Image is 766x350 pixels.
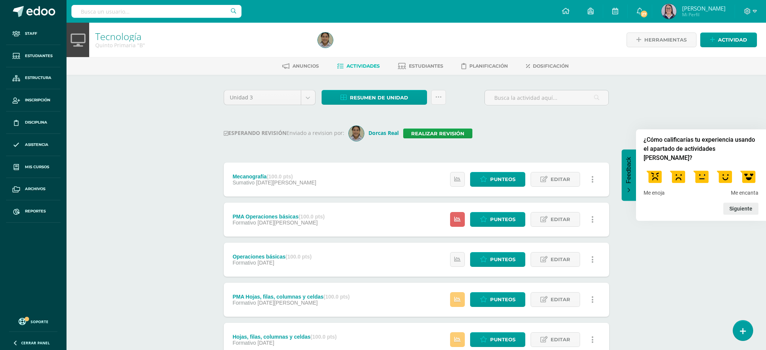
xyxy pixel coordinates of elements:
span: Estudiantes [409,63,443,69]
img: 56e1c66c96ea4a18a96a9e83ec61479c.png [318,33,333,48]
a: Asistencia [6,134,60,156]
span: Formativo [232,260,256,266]
a: Punteos [470,252,525,267]
div: Quinto Primaria 'B' [95,42,309,49]
span: Punteos [490,333,515,347]
img: 1f1edcce43ee9be68371ae2d181765ad.png [349,126,364,141]
a: Anuncios [282,60,319,72]
span: Editar [551,333,570,347]
a: Staff [6,23,60,45]
a: Resumen de unidad [322,90,427,105]
span: Actividad [718,33,747,47]
span: Actividades [347,63,380,69]
span: Dosificación [533,63,569,69]
span: Asistencia [25,142,48,148]
strong: (100.0 pts) [285,254,311,260]
span: Reportes [25,208,46,214]
a: Inscripción [6,89,60,112]
span: Mi Perfil [682,11,726,18]
a: Actividades [337,60,380,72]
span: [DATE] [258,340,274,346]
a: Estudiantes [398,60,443,72]
span: Punteos [490,252,515,266]
a: Dorcas Real [349,129,403,136]
span: Estudiantes [25,53,53,59]
a: Tecnología [95,30,141,43]
span: [DATE][PERSON_NAME] [258,220,318,226]
img: 748d42d9fff1f6c6ec16339a92392ca2.png [661,4,676,19]
span: Inscripción [25,97,50,103]
a: Actividad [700,33,757,47]
span: Formativo [232,340,256,346]
span: Resumen de unidad [350,91,408,105]
a: Reportes [6,200,60,223]
div: Mecanografía [232,173,316,180]
span: Formativo [232,220,256,226]
button: Siguiente pregunta [723,203,758,215]
strong: (100.0 pts) [267,173,293,180]
strong: ESPERANDO REVISIÓN [224,129,286,136]
span: [DATE] [258,260,274,266]
span: Unidad 3 [230,90,295,105]
span: Editar [551,212,570,226]
a: Mis cursos [6,156,60,178]
span: Editar [551,252,570,266]
span: Punteos [490,293,515,307]
a: Planificación [461,60,508,72]
span: [PERSON_NAME] [682,5,726,12]
a: Disciplina [6,112,60,134]
span: Estructura [25,75,51,81]
span: Feedback [625,157,632,183]
div: PMA Operaciones básicas [232,214,325,220]
input: Busca un usuario... [71,5,241,18]
span: Planificación [469,63,508,69]
h2: ¿Cómo calificarías tu experiencia usando el apartado de actividades de Edoo? Select an option fro... [644,135,758,163]
span: Formativo [232,300,256,306]
span: Me enoja [644,190,665,197]
span: Editar [551,293,570,307]
span: Disciplina [25,119,47,125]
button: Feedback - Ocultar encuesta [622,149,636,201]
span: 27 [640,10,648,18]
div: PMA Hojas, filas, columnas y celdas [232,294,350,300]
span: Anuncios [292,63,319,69]
span: Archivos [25,186,45,192]
a: Estudiantes [6,45,60,67]
a: Estructura [6,67,60,90]
a: Dosificación [526,60,569,72]
div: ¿Cómo calificarías tu experiencia usando el apartado de actividades de Edoo? Select an option fro... [636,129,766,221]
span: Punteos [490,172,515,186]
a: Archivos [6,178,60,200]
div: Operaciones básicas [232,254,311,260]
span: Soporte [31,319,48,324]
input: Busca la actividad aquí... [485,90,608,105]
h1: Tecnología [95,31,309,42]
div: Hojas, filas, columnas y celdas [232,334,336,340]
strong: Dorcas Real [368,129,399,136]
strong: (100.0 pts) [323,294,350,300]
span: Herramientas [644,33,687,47]
span: [DATE][PERSON_NAME] [258,300,318,306]
a: Soporte [9,316,57,326]
span: Me encanta [731,190,758,197]
span: Sumativo [232,180,254,186]
a: Unidad 3 [224,90,315,105]
a: Punteos [470,292,525,307]
span: [DATE][PERSON_NAME] [256,180,316,186]
a: Herramientas [627,33,696,47]
span: Staff [25,31,37,37]
a: Punteos [470,332,525,347]
span: Cerrar panel [21,340,50,345]
a: Punteos [470,172,525,187]
strong: (100.0 pts) [299,214,325,220]
strong: (100.0 pts) [311,334,337,340]
a: Punteos [470,212,525,227]
span: Editar [551,172,570,186]
a: Realizar revisión [403,129,472,138]
span: Punteos [490,212,515,226]
span: Mis cursos [25,164,49,170]
span: Enviado a revision por: [286,129,344,136]
div: ¿Cómo calificarías tu experiencia usando el apartado de actividades de Edoo? Select an option fro... [644,166,758,197]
